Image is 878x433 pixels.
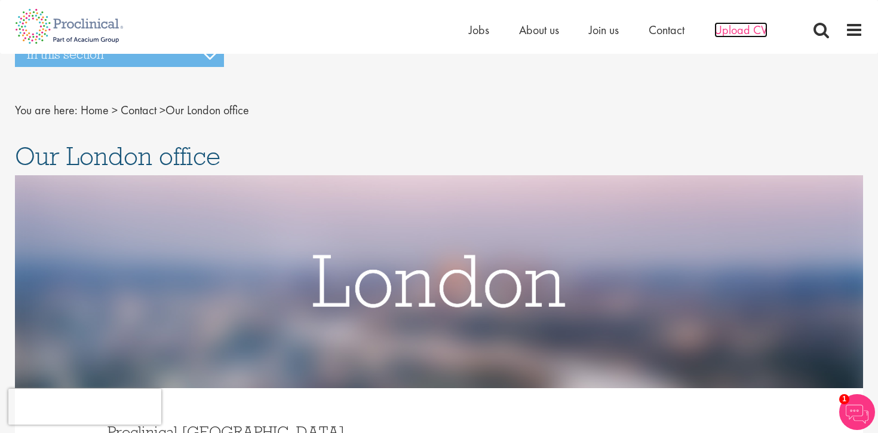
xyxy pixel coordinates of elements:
span: You are here: [15,102,78,118]
span: 1 [839,394,849,404]
a: Contact [649,22,684,38]
a: About us [519,22,559,38]
a: Join us [589,22,619,38]
span: > [159,102,165,118]
a: Jobs [469,22,489,38]
a: Upload CV [714,22,768,38]
h3: In this section [15,42,224,67]
span: Our London office [81,102,249,118]
a: breadcrumb link to Home [81,102,109,118]
img: Chatbot [839,394,875,430]
span: Our London office [15,140,220,172]
span: > [112,102,118,118]
iframe: reCAPTCHA [8,389,161,425]
a: breadcrumb link to Contact [121,102,156,118]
